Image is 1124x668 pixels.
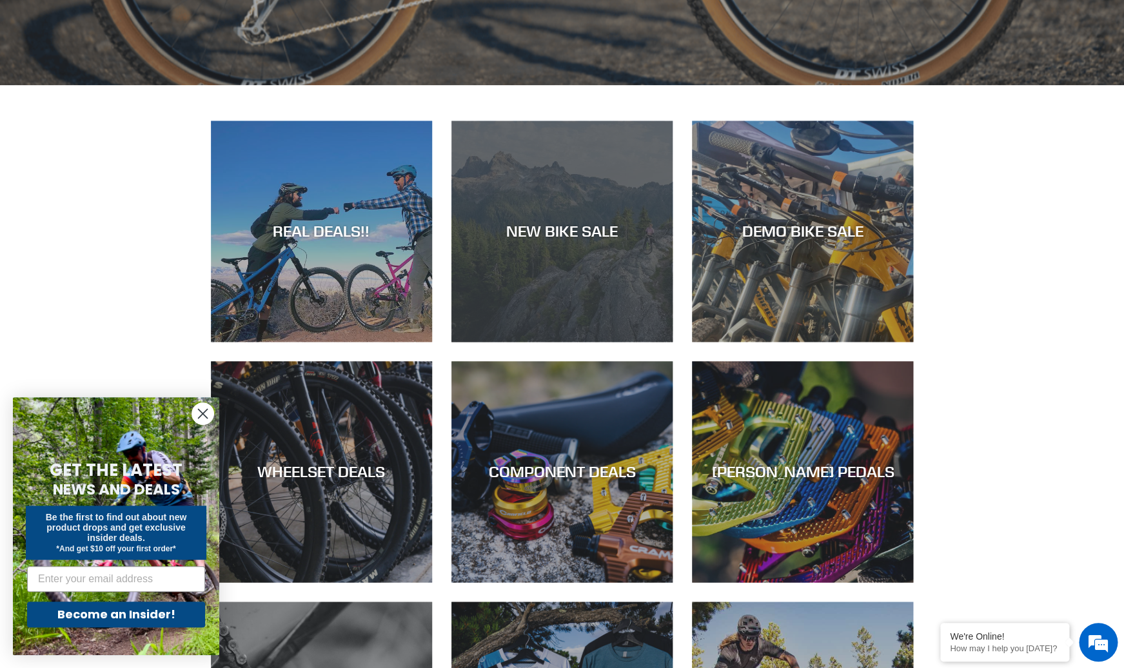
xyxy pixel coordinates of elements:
a: REAL DEALS!! [211,121,432,342]
div: REAL DEALS!! [211,222,432,241]
a: NEW BIKE SALE [451,121,673,342]
a: WHEELSET DEALS [211,361,432,582]
div: WHEELSET DEALS [211,462,432,481]
button: Become an Insider! [27,602,205,627]
div: DEMO BIKE SALE [692,222,913,241]
p: How may I help you today? [950,643,1060,653]
div: We're Online! [950,631,1060,642]
a: DEMO BIKE SALE [692,121,913,342]
span: NEWS AND DEALS [53,479,180,500]
a: COMPONENT DEALS [451,361,673,582]
div: [PERSON_NAME] PEDALS [692,462,913,481]
a: [PERSON_NAME] PEDALS [692,361,913,582]
input: Enter your email address [27,566,205,592]
span: *And get $10 off your first order* [56,544,175,553]
button: Close dialog [192,402,214,425]
div: NEW BIKE SALE [451,222,673,241]
span: GET THE LATEST [50,458,182,482]
div: COMPONENT DEALS [451,462,673,481]
span: Be the first to find out about new product drops and get exclusive insider deals. [46,512,187,543]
